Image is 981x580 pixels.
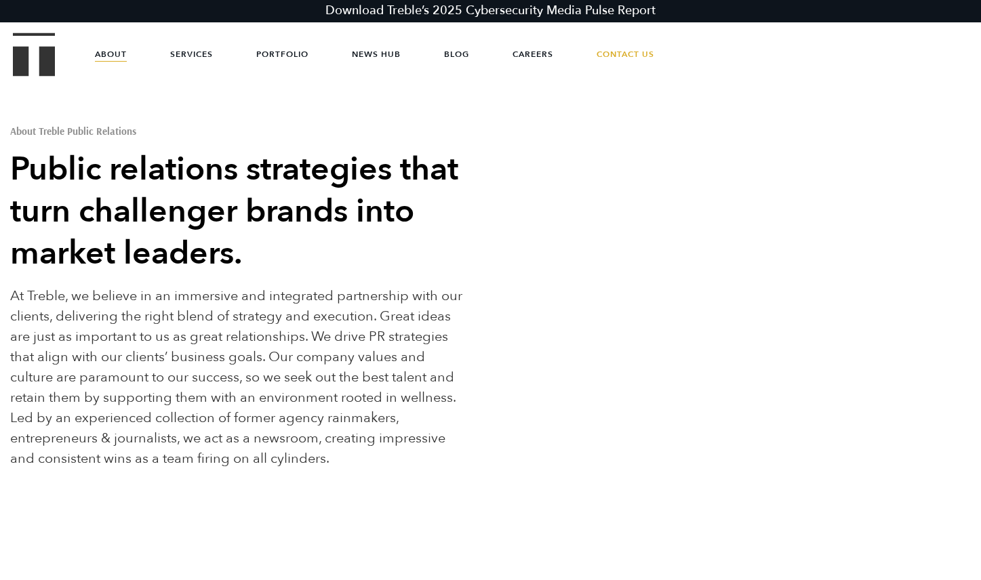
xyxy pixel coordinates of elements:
a: Treble Homepage [14,34,54,75]
a: About [95,34,127,75]
a: Careers [513,34,553,75]
h2: Public relations strategies that turn challenger brands into market leaders. [10,148,467,274]
a: Contact Us [597,34,654,75]
p: At Treble, we believe in an immersive and integrated partnership with our clients, delivering the... [10,286,467,469]
a: Portfolio [256,34,308,75]
img: Treble logo [13,33,56,76]
a: Services [170,34,213,75]
h1: About Treble Public Relations [10,126,467,136]
a: Blog [444,34,469,75]
a: News Hub [352,34,401,75]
